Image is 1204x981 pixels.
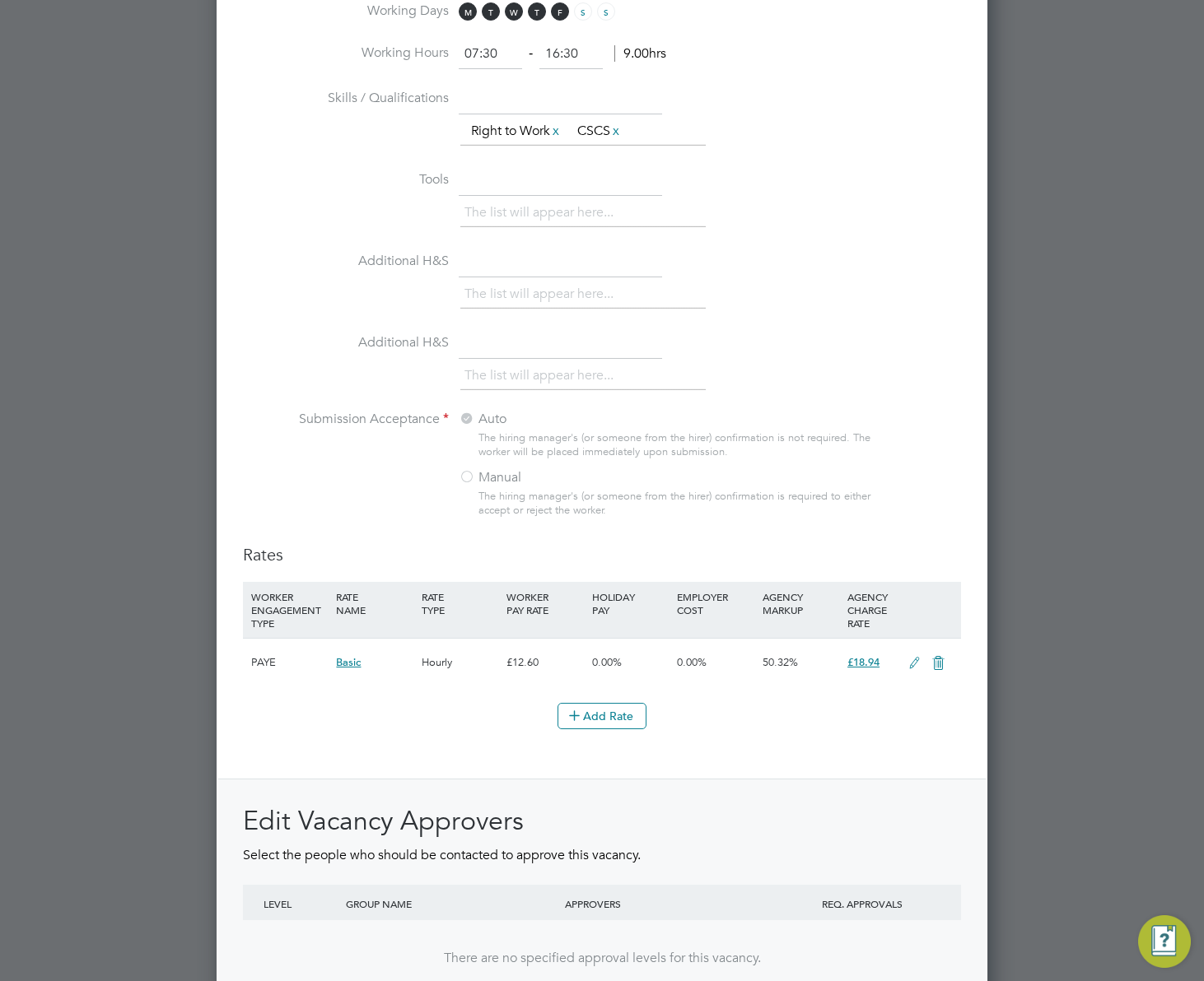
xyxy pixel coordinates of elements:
[459,469,665,486] label: Manual
[243,2,449,20] label: Working Days
[478,490,879,518] div: The hiring manager's (or someone from the hirer) confirmation is required to either accept or rej...
[336,655,361,669] span: Basic
[459,40,522,69] input: 08:00
[614,45,666,62] span: 9.00hrs
[588,582,673,625] div: HOLIDAY PAY
[551,2,569,21] span: F
[505,2,523,21] span: W
[482,2,500,21] span: T
[561,885,780,923] div: APPROVERS
[478,431,879,459] div: The hiring manager's (or someone from the hirer) confirmation is not required. The worker will be...
[243,334,449,351] label: Additional H&S
[673,582,758,625] div: EMPLOYER COST
[243,90,449,107] label: Skills / Qualifications
[259,950,945,967] div: There are no specified approval levels for this vacancy.
[763,655,798,669] span: 50.32%
[539,40,603,69] input: 17:00
[464,120,568,142] li: Right to Work
[464,202,620,224] li: The list will appear here...
[243,544,961,565] h3: Rates
[243,44,449,62] label: Working Hours
[592,655,622,669] span: 0.00%
[502,582,587,625] div: WORKER PAY RATE
[574,2,592,21] span: S
[243,804,961,839] h2: Edit Vacancy Approvers
[502,639,587,686] div: £12.60
[597,2,615,21] span: S
[525,45,536,62] span: ‐
[243,253,449,270] label: Additional H&S
[247,639,332,686] div: PAYE
[243,411,449,428] label: Submission Acceptance
[758,582,843,625] div: AGENCY MARKUP
[558,703,646,729] button: Add Rate
[1138,915,1191,968] button: Engage Resource Center
[843,582,900,638] div: AGENCY CHARGE RATE
[247,582,332,638] div: WORKER ENGAGEMENT TYPE
[847,655,880,669] span: £18.94
[259,885,342,923] div: LEVEL
[332,582,417,625] div: RATE NAME
[571,120,628,142] li: CSCS
[464,283,620,305] li: The list will appear here...
[342,885,561,923] div: GROUP NAME
[243,847,641,863] span: Select the people who should be contacted to approve this vacancy.
[677,655,707,669] span: 0.00%
[550,120,562,142] a: x
[418,582,502,625] div: RATE TYPE
[610,120,622,142] a: x
[528,2,546,21] span: T
[459,411,665,428] label: Auto
[780,885,945,923] div: REQ. APPROVALS
[243,171,449,188] label: Tools
[464,365,620,387] li: The list will appear here...
[418,639,502,686] div: Hourly
[459,2,477,21] span: M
